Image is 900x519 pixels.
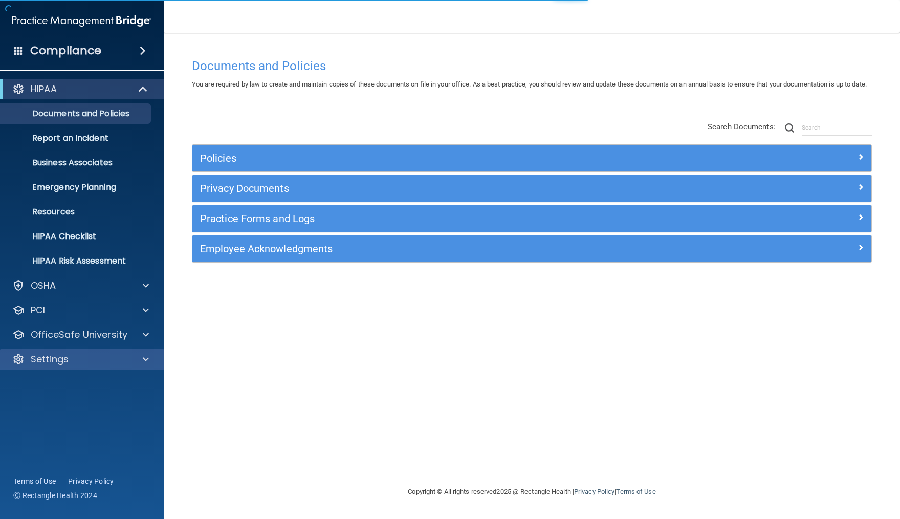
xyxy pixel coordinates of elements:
[7,109,146,119] p: Documents and Policies
[12,11,151,31] img: PMB logo
[12,353,149,365] a: Settings
[200,213,694,224] h5: Practice Forms and Logs
[31,329,127,341] p: OfficeSafe University
[7,182,146,192] p: Emergency Planning
[12,279,149,292] a: OSHA
[785,123,794,133] img: ic-search.3b580494.png
[7,158,146,168] p: Business Associates
[31,279,56,292] p: OSHA
[708,122,776,132] span: Search Documents:
[68,476,114,486] a: Privacy Policy
[7,133,146,143] p: Report an Incident
[13,490,97,501] span: Ⓒ Rectangle Health 2024
[13,476,56,486] a: Terms of Use
[574,488,614,495] a: Privacy Policy
[12,329,149,341] a: OfficeSafe University
[802,120,872,136] input: Search
[200,183,694,194] h5: Privacy Documents
[192,59,872,73] h4: Documents and Policies
[200,153,694,164] h5: Policies
[200,210,864,227] a: Practice Forms and Logs
[30,44,101,58] h4: Compliance
[200,180,864,197] a: Privacy Documents
[12,83,148,95] a: HIPAA
[12,304,149,316] a: PCI
[345,475,719,508] div: Copyright © All rights reserved 2025 @ Rectangle Health | |
[200,241,864,257] a: Employee Acknowledgments
[31,353,69,365] p: Settings
[31,83,57,95] p: HIPAA
[7,231,146,242] p: HIPAA Checklist
[200,150,864,166] a: Policies
[616,488,655,495] a: Terms of Use
[200,243,694,254] h5: Employee Acknowledgments
[7,256,146,266] p: HIPAA Risk Assessment
[7,207,146,217] p: Resources
[192,80,867,88] span: You are required by law to create and maintain copies of these documents on file in your office. ...
[31,304,45,316] p: PCI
